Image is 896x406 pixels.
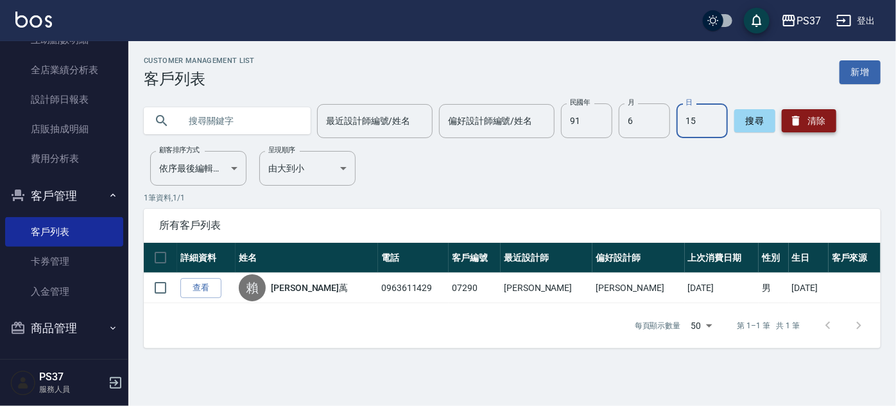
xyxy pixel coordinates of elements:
a: 設計師日報表 [5,85,123,114]
th: 生日 [789,243,829,273]
td: [DATE] [685,273,759,303]
th: 客戶來源 [829,243,881,273]
label: 民國年 [570,98,590,107]
a: 客戶列表 [5,217,123,247]
label: 月 [628,98,634,107]
button: PS37 [776,8,826,34]
a: 入金管理 [5,277,123,306]
th: 客戶編號 [449,243,501,273]
td: 07290 [449,273,501,303]
button: save [744,8,770,33]
th: 偏好設計師 [592,243,684,273]
img: Person [10,370,36,396]
th: 最近設計師 [501,243,592,273]
a: 店販抽成明細 [5,114,123,144]
label: 呈現順序 [268,145,295,155]
td: [DATE] [789,273,829,303]
th: 上次消費日期 [685,243,759,273]
a: 費用分析表 [5,144,123,173]
td: 0963611429 [378,273,449,303]
button: 搜尋 [734,109,775,132]
button: 客戶管理 [5,179,123,213]
p: 每頁顯示數量 [635,320,681,331]
span: 所有客戶列表 [159,219,865,232]
div: PS37 [797,13,821,29]
button: 清除 [782,109,836,132]
input: 搜尋關鍵字 [180,103,300,138]
label: 日 [685,98,692,107]
a: 新增 [840,60,881,84]
img: Logo [15,12,52,28]
h3: 客戶列表 [144,70,255,88]
p: 1 筆資料, 1 / 1 [144,192,881,204]
p: 第 1–1 筆 共 1 筆 [737,320,800,331]
td: [PERSON_NAME] [501,273,592,303]
a: 查看 [180,278,221,298]
a: 全店業績分析表 [5,55,123,85]
button: 商品管理 [5,312,123,345]
p: 服務人員 [39,384,105,395]
h5: PS37 [39,371,105,384]
div: 賴 [239,274,266,301]
div: 50 [686,308,717,343]
h2: Customer Management List [144,57,255,65]
td: [PERSON_NAME] [592,273,684,303]
a: [PERSON_NAME]萭 [271,281,348,294]
div: 由大到小 [259,151,356,186]
th: 電話 [378,243,449,273]
th: 詳細資料 [177,243,236,273]
button: 登出 [831,9,881,33]
div: 依序最後編輯時間 [150,151,246,186]
th: 性別 [759,243,789,273]
a: 卡券管理 [5,247,123,276]
label: 顧客排序方式 [159,145,200,155]
th: 姓名 [236,243,378,273]
td: 男 [759,273,789,303]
